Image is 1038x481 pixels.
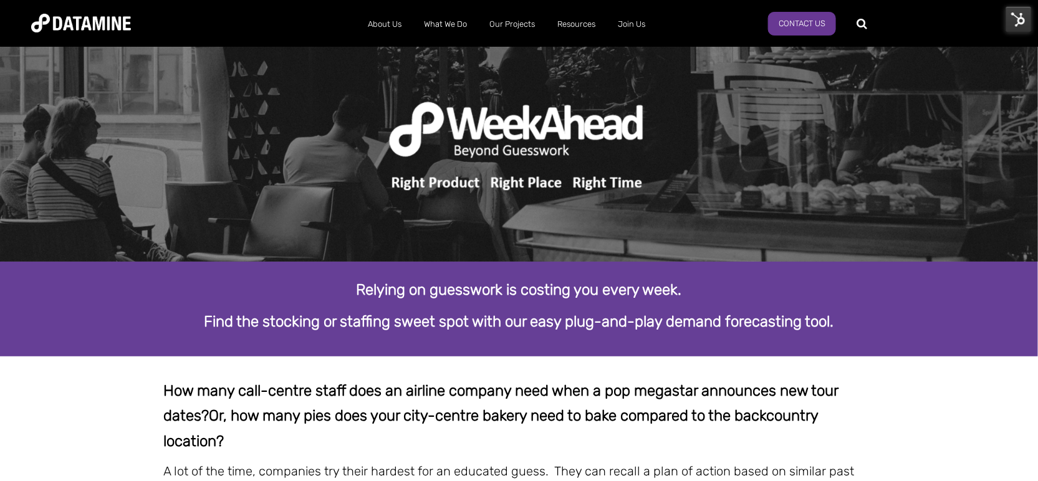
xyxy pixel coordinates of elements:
a: What We Do [413,8,478,40]
a: Contact Us [768,12,836,36]
img: Datamine [31,14,131,32]
a: Join Us [607,8,656,40]
img: HubSpot Tools Menu Toggle [1006,6,1032,32]
strong: Find the stocking or staffing sweet spot with our easy plug-and-play demand forecasting tool. [204,313,834,330]
a: About Us [357,8,413,40]
strong: Relying on guesswork is costing you every week. [357,281,682,298]
span: How many call-centre staff does an airline company need when a pop megastar announces new tour da... [164,382,839,425]
a: Resources [546,8,607,40]
span: Or, how many pies does your city-centre bakery need to bake compared to the backcountry location? [164,407,819,450]
a: Our Projects [478,8,546,40]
